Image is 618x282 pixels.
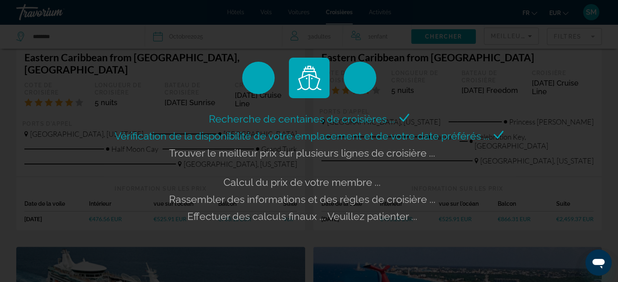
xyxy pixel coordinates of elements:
span: Vérification de la disponibilité de votre emplacement et de votre date préférés ... [115,130,490,142]
span: Rassembler des informations et des règles de croisière ... [169,193,436,205]
span: Effectuer des calculs finaux ... Veuillez patienter ... [187,210,417,222]
iframe: Bouton de lancement de la fenêtre de messagerie [585,250,611,276]
span: Recherche de centaines de croisières ... [209,113,395,125]
span: Calcul du prix de votre membre ... [223,176,381,188]
span: Trouver le meilleur prix sur plusieurs lignes de croisière ... [169,147,435,159]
